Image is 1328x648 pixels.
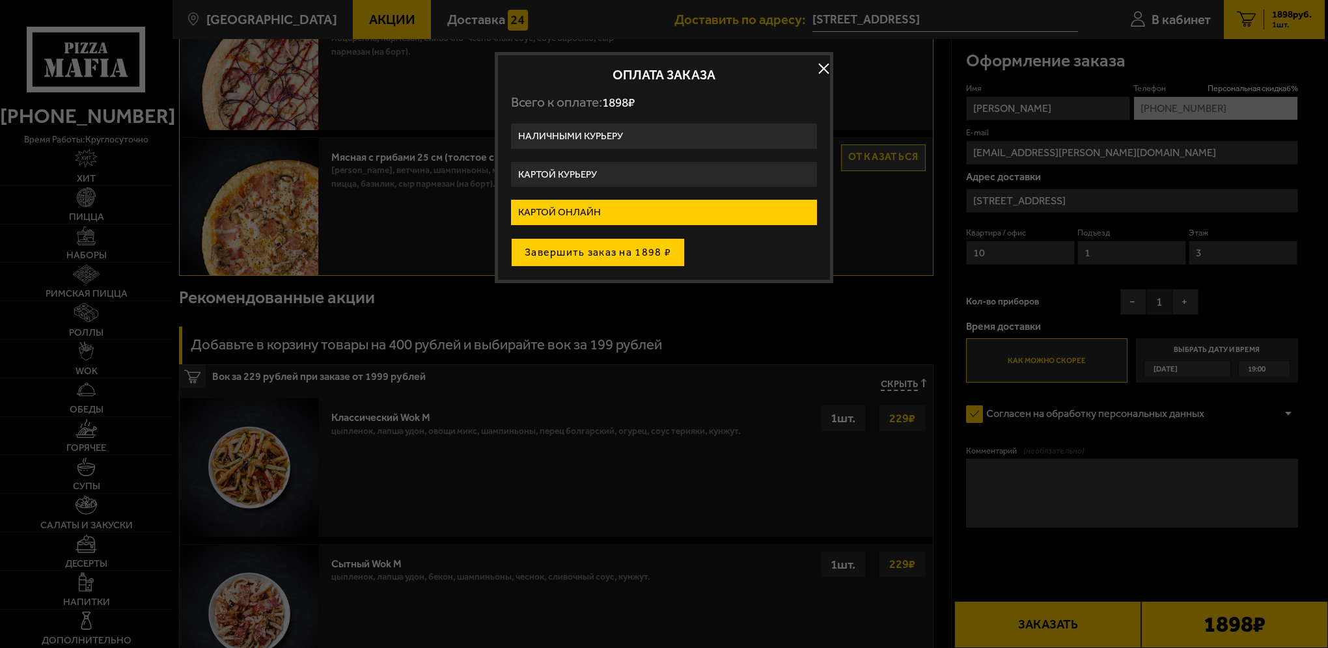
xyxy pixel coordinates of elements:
[511,68,817,81] h2: Оплата заказа
[511,162,817,187] label: Картой курьеру
[511,238,685,267] button: Завершить заказ на 1898 ₽
[602,95,635,110] span: 1898 ₽
[511,124,817,149] label: Наличными курьеру
[511,94,817,111] p: Всего к оплате:
[511,200,817,225] label: Картой онлайн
